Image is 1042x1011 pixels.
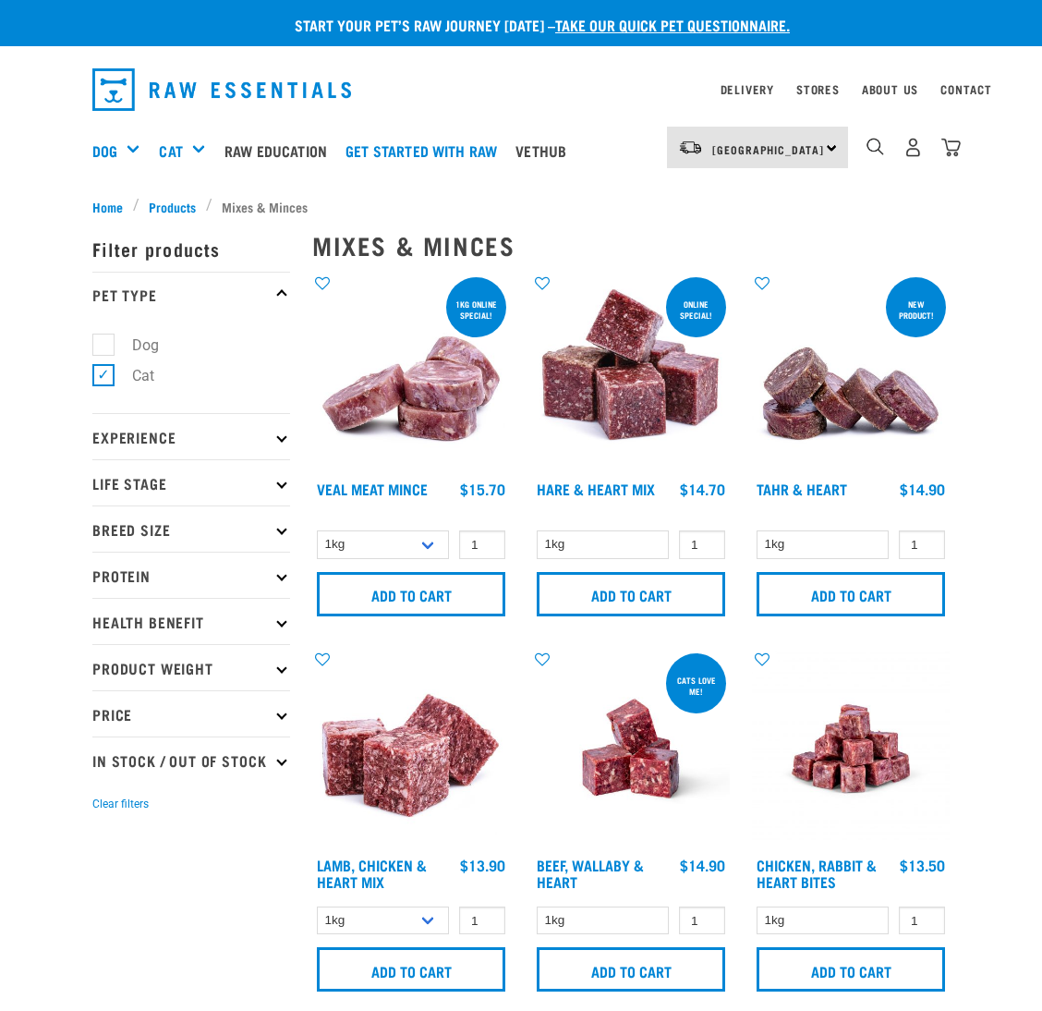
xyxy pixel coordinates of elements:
input: Add to cart [757,947,945,992]
p: Experience [92,413,290,459]
div: $13.90 [460,857,505,873]
img: Pile Of Cubed Hare Heart For Pets [532,274,730,471]
div: $13.50 [900,857,945,873]
a: take our quick pet questionnaire. [555,20,790,29]
div: $14.90 [900,481,945,497]
a: Veal Meat Mince [317,484,428,493]
div: New product! [886,290,946,329]
a: Delivery [721,86,774,92]
a: Dog [92,140,117,162]
a: Get started with Raw [341,114,511,188]
a: Hare & Heart Mix [537,484,655,493]
input: Add to cart [537,572,725,616]
div: $14.90 [680,857,725,873]
input: 1 [899,907,945,935]
h2: Mixes & Minces [312,231,950,260]
p: Life Stage [92,459,290,505]
input: 1 [679,907,725,935]
img: Raw Essentials 2024 July2572 Beef Wallaby Heart [532,650,730,847]
span: Products [149,197,196,216]
input: 1 [459,907,505,935]
div: $15.70 [460,481,505,497]
img: 1093 Wallaby Heart Medallions 01 [752,274,950,471]
a: Beef, Wallaby & Heart [537,860,644,885]
input: Add to cart [317,947,505,992]
label: Cat [103,364,162,387]
div: ONLINE SPECIAL! [666,290,726,329]
p: Protein [92,552,290,598]
div: $14.70 [680,481,725,497]
p: Pet Type [92,272,290,318]
img: Raw Essentials Logo [92,68,351,111]
a: About Us [862,86,918,92]
img: home-icon-1@2x.png [866,138,884,155]
img: user.png [903,138,923,157]
a: Cat [159,140,182,162]
p: In Stock / Out Of Stock [92,737,290,783]
img: home-icon@2x.png [941,138,961,157]
a: Raw Education [220,114,341,188]
p: Health Benefit [92,598,290,644]
img: 1160 Veal Meat Mince Medallions 01 [312,274,510,471]
span: Home [92,197,123,216]
div: 1kg online special! [446,290,506,329]
nav: breadcrumbs [92,197,950,216]
p: Price [92,690,290,737]
a: Tahr & Heart [757,484,847,493]
p: Breed Size [92,505,290,552]
div: Cats love me! [666,666,726,705]
a: Contact [940,86,992,92]
label: Dog [103,334,166,357]
input: 1 [899,530,945,559]
input: 1 [459,530,505,559]
input: Add to cart [537,947,725,992]
a: Chicken, Rabbit & Heart Bites [757,860,877,885]
img: van-moving.png [678,140,703,156]
img: 1124 Lamb Chicken Heart Mix 01 [312,650,510,847]
a: Products [139,197,206,216]
p: Product Weight [92,644,290,690]
p: Filter products [92,225,290,272]
a: Home [92,197,133,216]
a: Lamb, Chicken & Heart Mix [317,860,427,885]
a: Stores [796,86,840,92]
input: 1 [679,530,725,559]
input: Add to cart [317,572,505,616]
input: Add to cart [757,572,945,616]
a: Vethub [511,114,580,188]
span: [GEOGRAPHIC_DATA] [712,146,824,152]
img: Chicken Rabbit Heart 1609 [752,650,950,847]
nav: dropdown navigation [78,61,964,118]
button: Clear filters [92,796,149,812]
